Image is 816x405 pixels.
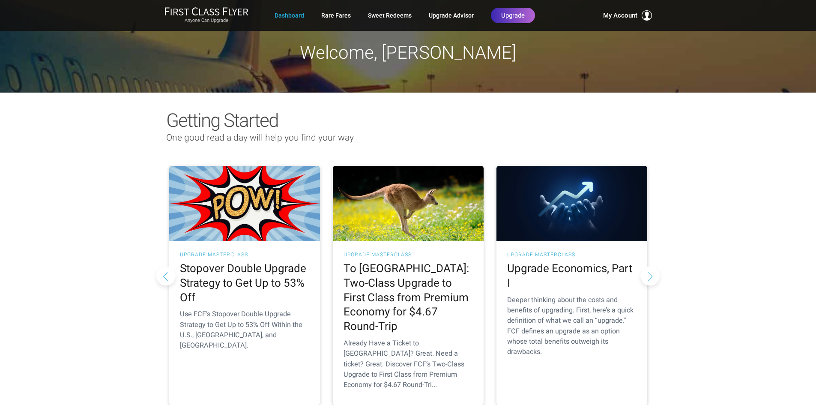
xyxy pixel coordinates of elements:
[640,266,660,285] button: Next slide
[166,109,278,132] span: Getting Started
[164,18,248,24] small: Anyone Can Upgrade
[507,252,637,257] h3: UPGRADE MASTERCLASS
[368,8,412,23] a: Sweet Redeems
[603,10,637,21] span: My Account
[180,261,309,305] h2: Stopover Double Upgrade Strategy to Get Up to 53% Off
[169,166,320,405] a: UPGRADE MASTERCLASS Stopover Double Upgrade Strategy to Get Up to 53% Off Use FCF’s Stopover Doub...
[429,8,474,23] a: Upgrade Advisor
[603,10,652,21] button: My Account
[344,261,473,334] h2: To [GEOGRAPHIC_DATA]: Two-Class Upgrade to First Class from Premium Economy for $4.67 Round-Trip
[275,8,304,23] a: Dashboard
[496,166,647,405] a: UPGRADE MASTERCLASS Upgrade Economics, Part I Deeper thinking about the costs and benefits of upg...
[507,295,637,357] p: Deeper thinking about the costs and benefits of upgrading. First, here’s a quick definition of wh...
[156,266,176,285] button: Previous slide
[164,7,248,24] a: First Class FlyerAnyone Can Upgrade
[164,7,248,16] img: First Class Flyer
[333,166,484,405] a: UPGRADE MASTERCLASS To [GEOGRAPHIC_DATA]: Two-Class Upgrade to First Class from Premium Economy f...
[344,338,473,390] p: Already Have a Ticket to [GEOGRAPHIC_DATA]? Great. Need a ticket? Great. Discover FCF’s Two-Class...
[300,42,516,63] span: Welcome, [PERSON_NAME]
[180,309,309,351] p: Use FCF’s Stopover Double Upgrade Strategy to Get Up to 53% Off Within the U.S., [GEOGRAPHIC_DATA...
[321,8,351,23] a: Rare Fares
[166,132,354,143] span: One good read a day will help you find your way
[344,252,473,257] h3: UPGRADE MASTERCLASS
[180,252,309,257] h3: UPGRADE MASTERCLASS
[491,8,535,23] a: Upgrade
[507,261,637,291] h2: Upgrade Economics, Part I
